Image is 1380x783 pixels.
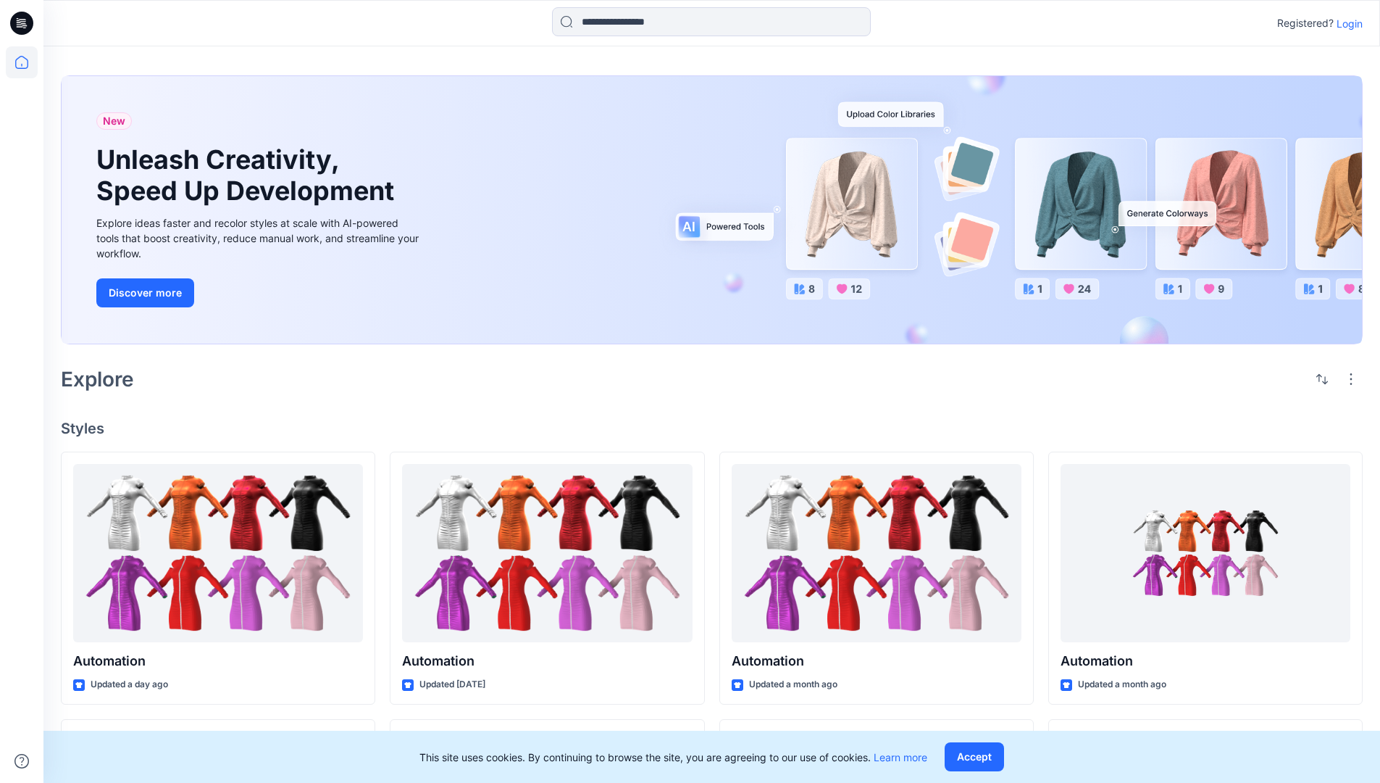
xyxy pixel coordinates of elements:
[874,751,927,763] a: Learn more
[402,651,692,671] p: Automation
[96,215,422,261] div: Explore ideas faster and recolor styles at scale with AI-powered tools that boost creativity, red...
[1078,677,1166,692] p: Updated a month ago
[1277,14,1334,32] p: Registered?
[61,420,1363,437] h4: Styles
[732,651,1021,671] p: Automation
[96,144,401,207] h1: Unleash Creativity, Speed Up Development
[73,651,363,671] p: Automation
[73,464,363,643] a: Automation
[1061,464,1350,643] a: Automation
[91,677,168,692] p: Updated a day ago
[61,368,134,391] h2: Explore
[749,677,837,692] p: Updated a month ago
[96,278,422,307] a: Discover more
[419,677,485,692] p: Updated [DATE]
[419,750,927,765] p: This site uses cookies. By continuing to browse the site, you are agreeing to our use of cookies.
[732,464,1021,643] a: Automation
[1337,16,1363,31] p: Login
[945,742,1004,771] button: Accept
[402,464,692,643] a: Automation
[96,278,194,307] button: Discover more
[103,112,125,130] span: New
[1061,651,1350,671] p: Automation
